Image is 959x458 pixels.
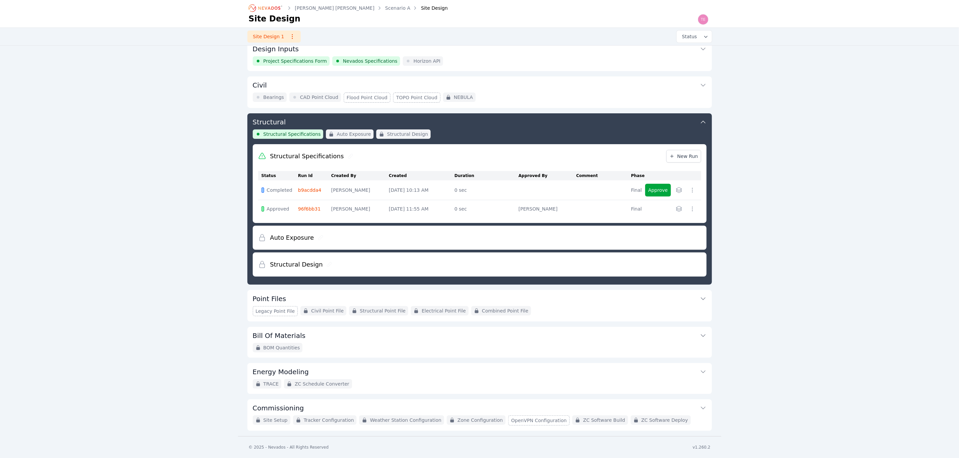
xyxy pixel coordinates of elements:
span: ZC Software Build [583,417,625,423]
div: CommissioningSite SetupTracker ConfigurationWeather Station ConfigurationZone ConfigurationOpenVP... [247,399,712,431]
span: Weather Station Configuration [370,417,441,423]
span: Status [679,33,697,40]
h2: Structural Specifications [270,152,344,161]
span: OpenVPN Configuration [511,417,567,424]
h3: Bill Of Materials [253,331,306,340]
h3: Energy Modeling [253,367,309,377]
th: Approved By [519,171,576,180]
td: [PERSON_NAME] [519,200,576,218]
span: Completed [267,187,292,193]
button: Point Files [253,290,707,306]
h3: Commissioning [253,403,304,413]
th: Run Id [298,171,331,180]
span: NEBULA [454,94,473,101]
span: ZC Schedule Converter [295,381,349,387]
span: Project Specifications Form [263,58,327,64]
span: Combined Point File [482,307,528,314]
span: Structural Specifications [263,131,321,137]
img: Ted Elliott [698,14,709,25]
div: Bill Of MaterialsBOM Quantities [247,327,712,358]
span: Tracker Configuration [304,417,354,423]
th: Created By [331,171,389,180]
span: Flood Point Cloud [347,94,388,101]
span: Horizon API [414,58,440,64]
td: [PERSON_NAME] [331,200,389,218]
th: Duration [454,171,519,180]
span: New Run [669,153,698,160]
div: Site Design [412,5,448,11]
div: 0 sec [454,206,515,212]
h2: Auto Exposure [270,233,314,242]
span: Site Setup [263,417,288,423]
h2: Structural Design [270,260,323,269]
h3: Civil [253,80,267,90]
button: Structural [253,113,707,129]
button: Commissioning [253,399,707,415]
span: Bearings [263,94,284,101]
span: TRACE [263,381,279,387]
span: Zone Configuration [458,417,503,423]
div: © 2025 - Nevados - All Rights Reserved [249,445,329,450]
span: Auto Exposure [337,131,371,137]
th: Phase [631,171,645,180]
div: CivilBearingsCAD Point CloudFlood Point CloudTOPO Point CloudNEBULA [247,76,712,108]
a: Scenario A [385,5,411,11]
a: 96f6bb31 [298,206,321,212]
span: ZC Software Deploy [641,417,688,423]
div: Design InputsProject Specifications FormNevados SpecificationsHorizon API [247,40,712,71]
a: [PERSON_NAME] [PERSON_NAME] [295,5,375,11]
h3: Point Files [253,294,286,303]
a: b9acdda4 [298,187,321,193]
a: Site Design 1 [247,31,301,43]
h1: Site Design [249,13,301,24]
span: Approved [267,206,289,212]
h3: Design Inputs [253,44,299,54]
div: Final [631,206,642,212]
div: Point FilesLegacy Point FileCivil Point FileStructural Point FileElectrical Point FileCombined Po... [247,290,712,322]
div: Final [631,187,642,193]
span: BOM Quantities [263,344,300,351]
span: TOPO Point Cloud [396,94,437,101]
h3: Structural [253,117,286,127]
div: StructuralStructural SpecificationsAuto ExposureStructural DesignStructural SpecificationsNew Run... [247,113,712,285]
th: Created [389,171,454,180]
button: Status [677,31,712,43]
div: Energy ModelingTRACEZC Schedule Converter [247,363,712,394]
div: v1.260.2 [693,445,711,450]
th: Comment [576,171,631,180]
span: Structural Design [387,131,428,137]
a: New Run [666,150,701,163]
th: Status [258,171,298,180]
button: Energy Modeling [253,363,707,379]
span: CAD Point Cloud [300,94,338,101]
nav: Breadcrumb [249,3,448,13]
button: Bill Of Materials [253,327,707,343]
td: [PERSON_NAME] [331,180,389,200]
span: Electrical Point File [422,307,466,314]
span: Civil Point File [311,307,344,314]
button: Civil [253,76,707,93]
button: Approve [645,184,671,196]
td: [DATE] 11:55 AM [389,200,454,218]
span: Structural Point File [360,307,405,314]
span: Legacy Point File [256,308,295,314]
button: Design Inputs [253,40,707,56]
div: 0 sec [454,187,515,193]
td: [DATE] 10:13 AM [389,180,454,200]
span: Nevados Specifications [343,58,397,64]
